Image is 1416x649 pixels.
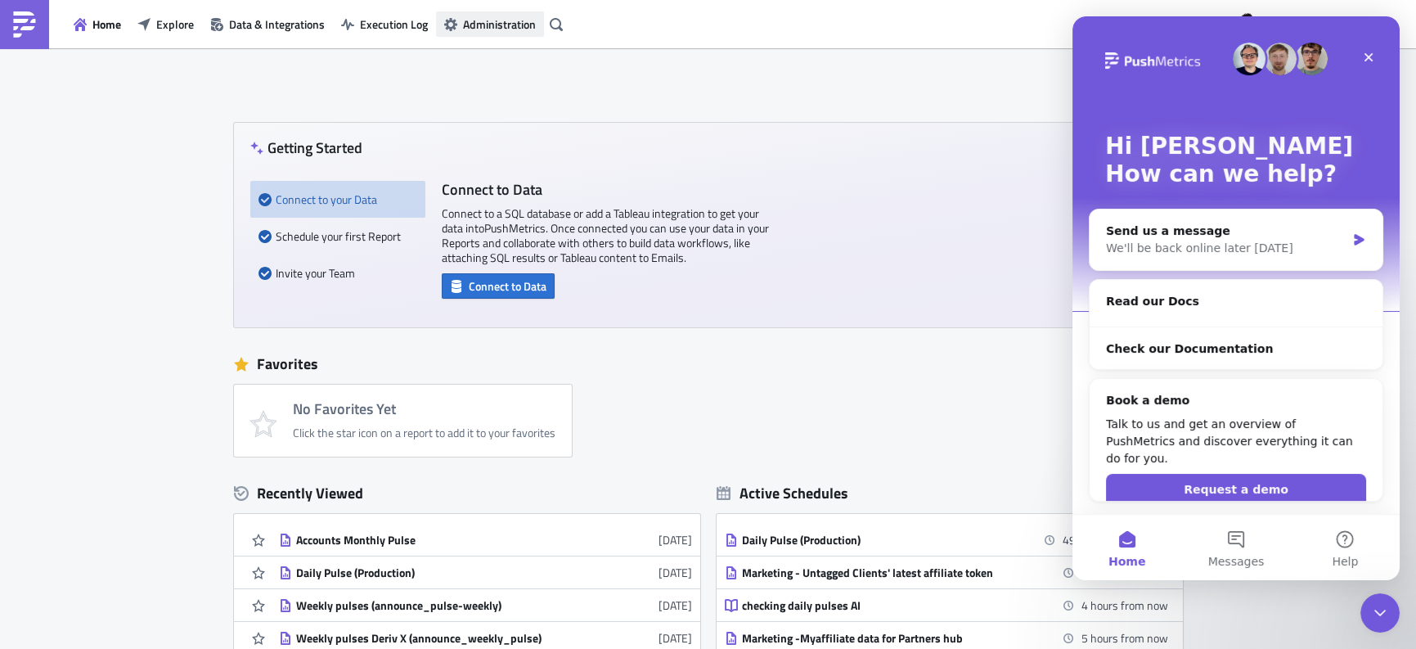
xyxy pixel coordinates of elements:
div: Favorites [234,352,1183,376]
span: Administration [463,16,536,33]
span: Deriv Services FZ-LLC [1271,16,1377,33]
iframe: Intercom live chat [1072,16,1400,580]
button: Connect to Data [442,273,555,299]
div: Connect to your Data [258,181,417,218]
h4: No Favorites Yet [293,401,555,417]
time: 2025-05-19T08:52:35Z [659,597,692,614]
div: Weekly pulses (announce_pulse-weekly) [296,598,582,613]
a: Marketing - Untagged Clients' latest affiliate token4 hours from now [725,557,1168,588]
a: Weekly pulses (announce_pulse-weekly)[DATE] [279,589,692,621]
span: Explore [156,16,194,33]
time: 2025-05-19T08:50:50Z [659,629,692,647]
p: Connect to a SQL database or add a Tableau integration to get your data into PushMetrics . Once c... [442,206,769,265]
div: Schedule your first Report [258,218,417,255]
a: Daily Pulse (Production)[DATE] [279,557,692,588]
button: Execution Log [333,11,436,37]
div: Active Schedules [717,484,848,503]
time: 2025-10-10 15:00 [1081,597,1168,614]
a: Accounts Monthly Pulse[DATE] [279,524,692,556]
a: Daily Pulse (Production)49 minutes from now [725,524,1168,556]
span: Execution Log [360,16,428,33]
div: checking daily pulses AI [742,598,1028,613]
a: checking daily pulses AI4 hours from now [725,589,1168,621]
button: Data & Integrations [202,11,333,37]
img: Avatar [1233,11,1261,38]
img: PushMetrics [11,11,38,38]
div: Weekly pulses Deriv X (announce_weekly_pulse) [296,631,582,646]
span: Home [92,16,121,33]
span: Data & Integrations [229,16,325,33]
time: 2025-10-10 12:00 [1063,531,1168,548]
div: Recently Viewed [234,481,700,506]
button: Explore [129,11,202,37]
h4: Getting Started [250,139,362,156]
span: Connect to Data [469,277,546,295]
div: Accounts Monthly Pulse [296,533,582,548]
button: Deriv Services FZ-LLC [1225,7,1404,43]
div: Marketing - Untagged Clients' latest affiliate token [742,566,1028,580]
a: Connect to Data [442,276,555,293]
div: Invite your Team [258,255,417,291]
time: 2025-06-11T06:44:29Z [659,564,692,581]
h4: Connect to Data [442,181,769,198]
time: 2025-07-01T10:34:45Z [659,531,692,548]
iframe: Intercom live chat [1360,593,1400,633]
div: Daily Pulse (Production) [296,566,582,580]
div: Marketing -Myaffiliate data for Partners hub [742,631,1028,646]
button: Home [65,11,129,37]
button: Administration [436,11,544,37]
div: Daily Pulse (Production) [742,533,1028,548]
time: 2025-10-10 16:00 [1081,629,1168,647]
div: Click the star icon on a report to add it to your favorites [293,426,555,440]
